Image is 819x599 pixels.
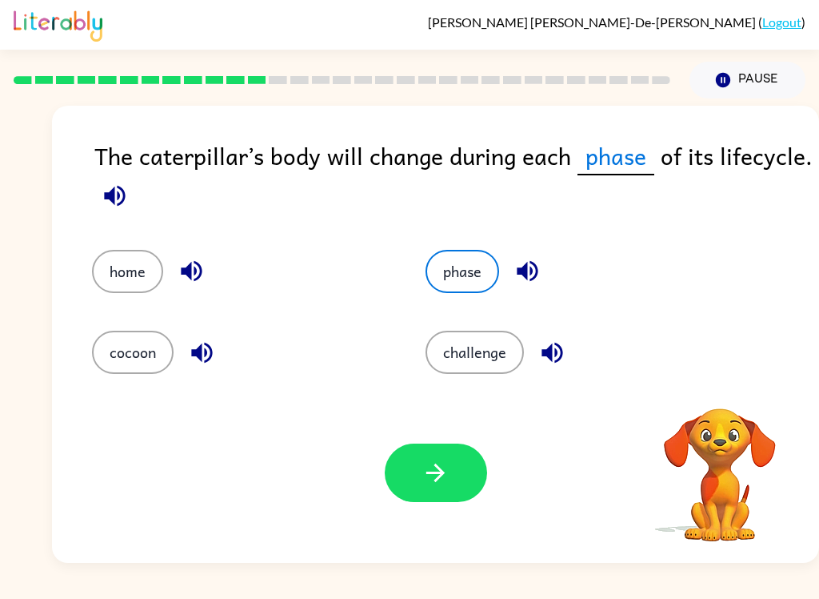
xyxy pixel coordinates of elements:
video: Your browser must support playing .mp4 files to use Literably. Please try using another browser. [640,384,800,544]
span: phase [577,138,654,175]
div: The caterpillar’s body will change during each of its lifecycle. [94,138,819,218]
button: cocoon [92,331,174,374]
button: challenge [425,331,524,374]
button: home [92,250,163,293]
img: Literably [14,6,102,42]
button: phase [425,250,499,293]
span: [PERSON_NAME] [PERSON_NAME]-De-[PERSON_NAME] [428,14,758,30]
div: ( ) [428,14,805,30]
button: Pause [689,62,805,98]
a: Logout [762,14,801,30]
